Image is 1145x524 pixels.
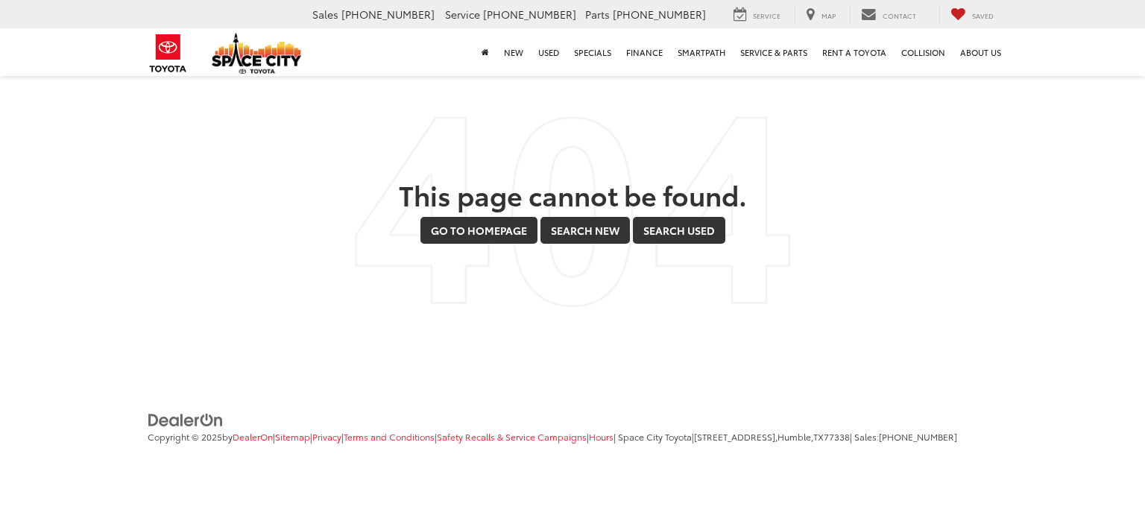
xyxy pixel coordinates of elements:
span: 77338 [824,430,850,443]
a: Go to Homepage [420,217,537,244]
span: [PHONE_NUMBER] [483,7,576,22]
span: TX [813,430,824,443]
a: Sitemap [275,430,310,443]
span: Map [821,10,836,20]
span: | [435,430,587,443]
span: | [273,430,310,443]
a: Service [722,7,792,23]
a: My Saved Vehicles [939,7,1005,23]
span: [STREET_ADDRESS], [694,430,777,443]
span: | Space City Toyota [613,430,692,443]
a: Map [795,7,847,23]
span: Service [753,10,780,20]
a: Service & Parts [733,28,815,76]
a: SmartPath [670,28,733,76]
a: Terms and Conditions [344,430,435,443]
span: | [341,430,435,443]
span: Service [445,7,480,22]
a: Privacy [312,430,341,443]
span: Copyright © 2025 [148,430,222,443]
a: DealerOn Home Page [233,430,273,443]
a: Specials [567,28,619,76]
span: [PHONE_NUMBER] [341,7,435,22]
span: | [310,430,341,443]
span: Sales [312,7,338,22]
a: Hours [589,430,613,443]
span: | Sales: [850,430,957,443]
img: Space City Toyota [212,33,301,74]
a: DealerOn [148,411,224,426]
span: [PHONE_NUMBER] [613,7,706,22]
span: | [587,430,613,443]
a: About Us [953,28,1009,76]
span: Contact [883,10,916,20]
span: Parts [585,7,610,22]
a: Collision [894,28,953,76]
span: | [692,430,850,443]
a: Search Used [633,217,725,244]
a: Contact [850,7,927,23]
a: Search New [540,217,630,244]
img: DealerOn [148,412,224,429]
a: Home [474,28,496,76]
a: Safety Recalls & Service Campaigns, Opens in a new tab [437,430,587,443]
a: Used [531,28,567,76]
a: Rent a Toyota [815,28,894,76]
span: Saved [972,10,994,20]
a: New [496,28,531,76]
span: by [222,430,273,443]
img: Toyota [140,29,196,78]
span: [PHONE_NUMBER] [879,430,957,443]
h2: This page cannot be found. [148,180,997,209]
span: Humble, [777,430,813,443]
a: Finance [619,28,670,76]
